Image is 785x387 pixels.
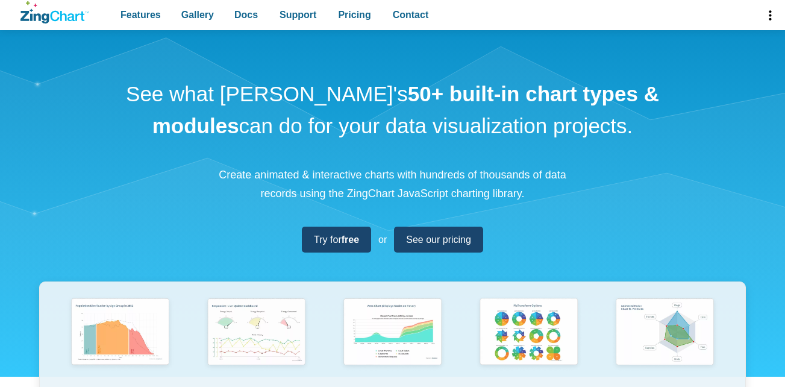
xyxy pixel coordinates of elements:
span: or [378,231,387,248]
span: See our pricing [406,231,471,248]
a: Animated Radar Chart ft. Pet Data [597,294,733,386]
a: Population Distribution by Age Group in 2052 [52,294,188,386]
strong: 50+ built-in chart types & modules [152,82,659,137]
span: Features [120,7,161,23]
a: Try forfree [302,227,371,253]
h1: See what [PERSON_NAME]'s can do for your data visualization projects. [122,78,664,142]
span: Try for [314,231,359,248]
a: See our pricing [394,227,483,253]
a: Area Chart (Displays Nodes on Hover) [324,294,460,386]
p: Create animated & interactive charts with hundreds of thousands of data records using the ZingCha... [212,166,574,203]
a: Pie Transform Options [461,294,597,386]
strong: free [342,234,359,245]
img: Pie Transform Options [474,294,583,372]
img: Area Chart (Displays Nodes on Hover) [338,294,447,372]
span: Contact [393,7,429,23]
img: Population Distribution by Age Group in 2052 [66,294,175,372]
a: ZingChart Logo. Click to return to the homepage [20,1,89,24]
span: Docs [234,7,258,23]
span: Support [280,7,316,23]
span: Pricing [338,7,371,23]
img: Animated Radar Chart ft. Pet Data [610,294,719,372]
a: Responsive Live Update Dashboard [188,294,324,386]
span: Gallery [181,7,214,23]
img: Responsive Live Update Dashboard [202,294,311,372]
